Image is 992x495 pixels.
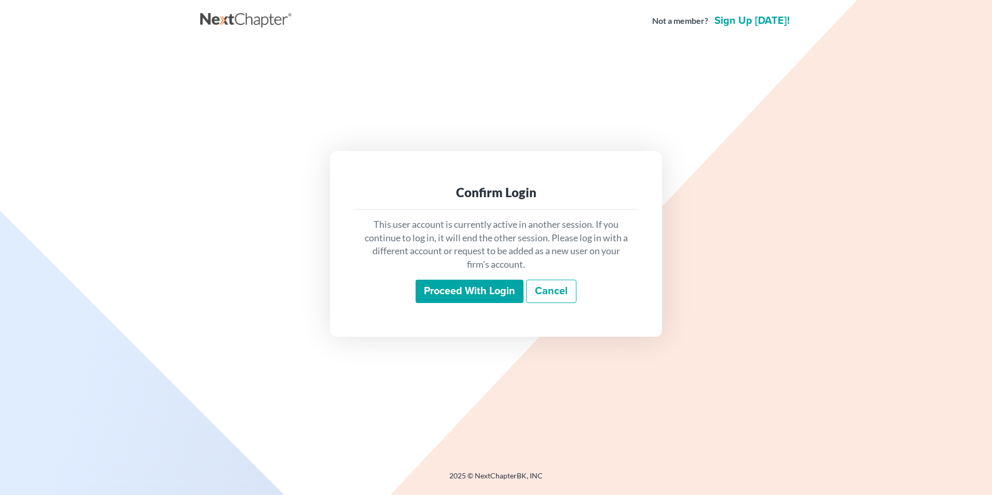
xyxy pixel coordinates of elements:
div: Confirm Login [363,184,629,201]
a: Cancel [526,280,576,304]
input: Proceed with login [416,280,523,304]
a: Sign up [DATE]! [712,16,792,26]
p: This user account is currently active in another session. If you continue to log in, it will end ... [363,218,629,271]
strong: Not a member? [652,15,708,27]
div: 2025 © NextChapterBK, INC [200,471,792,489]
